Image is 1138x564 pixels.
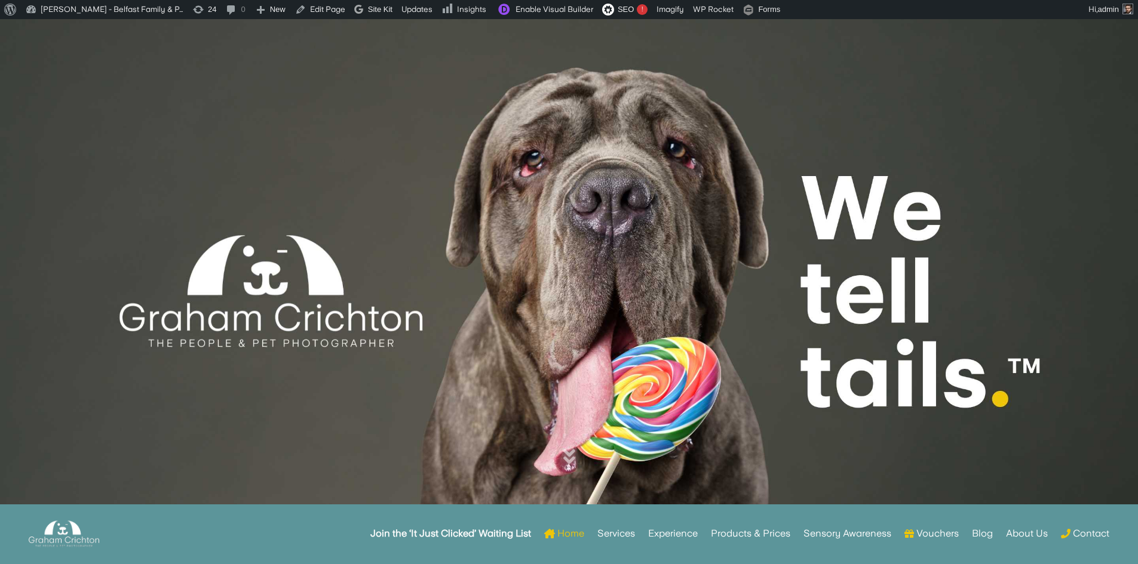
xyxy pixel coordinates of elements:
[597,510,635,557] a: Services
[368,5,392,14] span: Site Kit
[1006,510,1048,557] a: About Us
[370,510,531,557] a: Join the ‘It Just Clicked’ Waiting List
[904,510,959,557] a: Vouchers
[370,551,531,559] strong: Join the ‘It Just Clicked’ Waiting List
[637,4,648,15] div: !
[29,517,99,550] img: Graham Crichton Photography Logo - Graham Crichton - Belfast Family & Pet Photography Studio
[972,510,993,557] a: Blog
[648,510,698,557] a: Experience
[1061,510,1109,557] a: Contact
[803,510,891,557] a: Sensory Awareness
[618,5,634,14] span: SEO
[711,510,790,557] a: Products & Prices
[1098,5,1119,14] span: admin
[544,510,584,557] a: Home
